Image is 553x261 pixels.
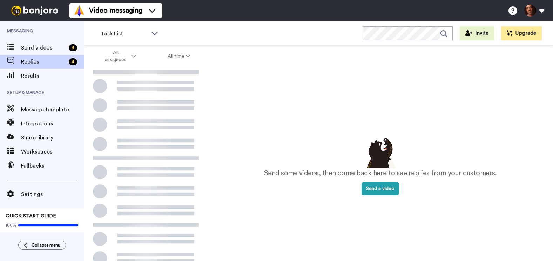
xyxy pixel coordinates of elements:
[8,6,61,15] img: bj-logo-header-white.svg
[21,105,84,114] span: Message template
[362,182,399,195] button: Send a video
[21,162,84,170] span: Fallbacks
[21,72,84,80] span: Results
[21,190,84,198] span: Settings
[363,136,398,168] img: results-emptystates.png
[460,26,494,40] button: Invite
[21,44,66,52] span: Send videos
[6,214,56,218] span: QUICK START GUIDE
[32,242,60,248] span: Collapse menu
[501,26,542,40] button: Upgrade
[18,241,66,250] button: Collapse menu
[264,168,497,178] p: Send some videos, then come back here to see replies from your customers.
[152,50,207,63] button: All time
[21,58,66,66] span: Replies
[89,6,142,15] span: Video messaging
[69,58,77,65] div: 4
[21,133,84,142] span: Share library
[21,119,84,128] span: Integrations
[362,186,399,191] a: Send a video
[102,49,130,63] span: All assignees
[69,44,77,51] div: 4
[101,30,148,38] span: Task List
[86,46,152,66] button: All assignees
[6,222,16,228] span: 100%
[74,5,85,16] img: vm-color.svg
[21,148,84,156] span: Workspaces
